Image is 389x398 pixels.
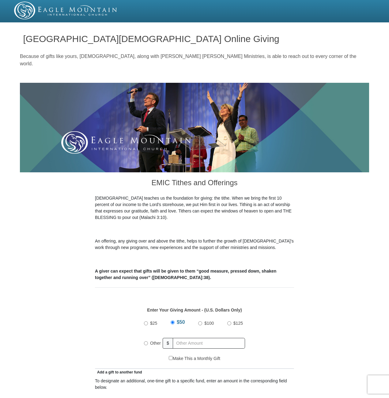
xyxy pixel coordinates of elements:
p: [DEMOGRAPHIC_DATA] teaches us the foundation for giving: the tithe. When we bring the first 10 pe... [95,195,294,221]
span: $50 [177,320,185,325]
h3: EMIC Tithes and Offerings [95,172,294,195]
span: $125 [233,321,243,326]
img: EMIC [14,2,118,19]
b: A giver can expect that gifts will be given to them “good measure, pressed down, shaken together ... [95,269,276,280]
strong: Enter Your Giving Amount - (U.S. Dollars Only) [147,308,242,312]
h1: [GEOGRAPHIC_DATA][DEMOGRAPHIC_DATA] Online Giving [23,34,366,44]
span: $25 [150,321,157,326]
input: Other Amount [173,338,245,349]
div: To designate an additional, one-time gift to a specific fund, enter an amount in the correspondin... [95,378,294,391]
span: Other [150,341,161,346]
label: Make This a Monthly Gift [169,355,220,362]
span: $100 [204,321,214,326]
p: An offering, any giving over and above the tithe, helps to further the growth of [DEMOGRAPHIC_DAT... [95,238,294,251]
input: Make This a Monthly Gift [169,356,173,360]
span: Add a gift to another fund [95,370,142,374]
p: Because of gifts like yours, [DEMOGRAPHIC_DATA], along with [PERSON_NAME] [PERSON_NAME] Ministrie... [20,53,369,67]
span: $ [163,338,173,349]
